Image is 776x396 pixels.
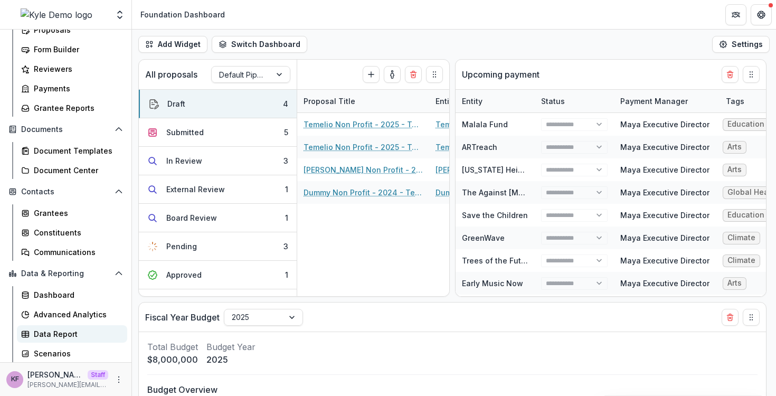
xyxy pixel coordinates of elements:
button: Drag [743,66,760,83]
a: Dummy Non Profit - 2024 - Temelio General [PERSON_NAME] [304,187,423,198]
div: Payments [34,83,119,94]
div: 3 [283,241,288,252]
div: Form Builder [34,44,119,55]
span: Contacts [21,187,110,196]
a: Temelio Non Profit - 2025 - Temelio General [PERSON_NAME] [304,142,423,153]
div: In Review [166,155,202,166]
div: 5 [284,127,288,138]
div: Payment Manager [614,96,694,107]
a: GreenWave [462,233,505,242]
a: Grantees [17,204,127,222]
p: Staff [88,370,108,380]
a: Early Music Now [462,279,523,288]
button: Get Help [751,4,772,25]
div: External Review [166,184,225,195]
div: Maya Executive Director [620,255,709,266]
div: 1 [285,184,288,195]
div: Kyle Ford [11,376,19,383]
div: Maya Executive Director [620,210,709,221]
a: Payments [17,80,127,97]
button: Submitted5 [139,118,297,147]
button: toggle-assigned-to-me [384,66,401,83]
div: Advanced Analytics [34,309,119,320]
div: Constituents [34,227,119,238]
div: Entity Name [429,96,486,107]
div: Status [535,96,571,107]
a: ARTreach [462,143,497,152]
button: Add Widget [138,36,207,53]
button: In Review3 [139,147,297,175]
div: Dashboard [34,289,119,300]
div: Arts [727,165,742,174]
button: Open Data & Reporting [4,265,127,282]
button: Board Review1 [139,204,297,232]
button: Drag [426,66,443,83]
div: Proposals [34,24,119,35]
img: Kyle Demo logo [21,8,92,21]
button: More [112,373,125,386]
div: Board Review [166,212,217,223]
button: Switch Dashboard [212,36,307,53]
p: Upcoming payment [462,68,540,81]
div: Maya Executive Director [620,278,709,289]
a: Proposals [17,21,127,39]
button: Open Documents [4,121,127,138]
div: Climate [727,233,755,242]
div: Draft [167,98,185,109]
button: Open Contacts [4,183,127,200]
a: The Against [MEDICAL_DATA] Foundation [462,188,612,197]
div: Data Report [34,328,119,340]
div: Foundation Dashboard [140,9,225,20]
div: Pending [166,241,197,252]
div: Education [727,120,764,129]
button: Delete card [405,66,422,83]
p: All proposals [145,68,197,81]
a: Temelio Non Profit [436,142,505,153]
div: Maya Executive Director [620,187,709,198]
a: Trees of the Future [462,256,533,265]
span: Data & Reporting [21,269,110,278]
button: Delete card [722,309,739,326]
div: Tags [720,96,751,107]
div: Climate [727,256,755,265]
a: Grantee Reports [17,99,127,117]
div: Entity [456,96,489,107]
p: 2025 [206,353,255,366]
button: Approved1 [139,261,297,289]
p: Budget Overview [147,383,758,396]
div: Document Center [34,165,119,176]
button: Delete card [722,66,739,83]
a: Save the Children [462,211,528,220]
button: Drag [743,309,760,326]
div: Communications [34,247,119,258]
a: [US_STATE] Heights Community Choir [462,165,599,174]
p: Fiscal Year Budget [145,311,220,324]
button: Pending3 [139,232,297,261]
div: Proposal Title [297,90,429,112]
a: Temelio Non Profit [436,119,505,130]
div: 3 [283,155,288,166]
div: Scenarios [34,348,119,359]
div: Submitted [166,127,204,138]
div: Entity [456,90,535,112]
div: Arts [727,279,742,288]
div: Grantee Reports [34,102,119,114]
div: Education [727,211,764,220]
div: Maya Executive Director [620,164,709,175]
a: Temelio Non Profit - 2025 - Temelio General [PERSON_NAME] [304,119,423,130]
button: Partners [725,4,746,25]
p: [PERSON_NAME] [27,369,83,380]
a: Document Center [17,162,127,179]
a: Dummy Non Profit [436,187,502,198]
a: [PERSON_NAME] Non Profit [436,164,535,175]
p: Total Budget [147,341,198,353]
span: Documents [21,125,110,134]
a: Communications [17,243,127,261]
div: Grantees [34,208,119,219]
div: Maya Executive Director [620,142,709,153]
div: Maya Executive Director [620,119,709,130]
div: Entity Name [429,90,561,112]
div: Status [535,90,614,112]
a: Dashboard [17,286,127,304]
